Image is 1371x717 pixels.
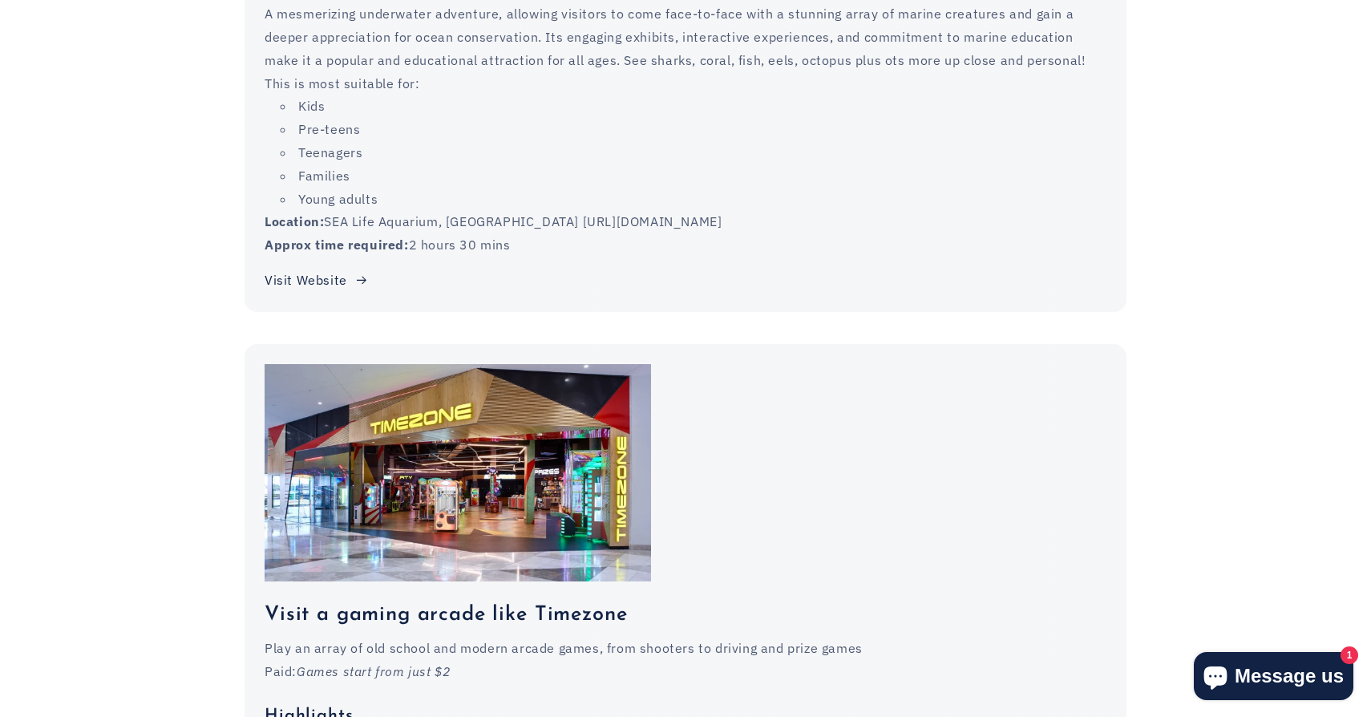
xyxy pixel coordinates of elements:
[265,72,1106,95] p: This is most suitable for:
[265,2,1106,71] p: A mesmerizing underwater adventure, allowing visitors to come face-to-face with a stunning array ...
[265,660,1106,683] p: Paid:
[265,213,324,229] strong: Location:
[265,237,409,253] strong: Approx time required:
[281,188,1106,211] li: Young adults
[265,637,1106,660] p: Play an array of old school and modern arcade games, from shooters to driving and prize games
[281,118,1106,141] li: Pre-teens
[281,164,1106,188] li: Families
[281,95,1106,118] li: Kids
[281,141,1106,164] li: Teenagers
[1189,652,1358,704] inbox-online-store-chat: Shopify online store chat
[297,663,451,679] em: Games start from just $2
[265,210,1106,233] p: SEA Life Aquarium, [GEOGRAPHIC_DATA] [URL][DOMAIN_NAME]
[265,269,369,292] a: Visit Website
[265,233,1106,257] p: 2 hours 30 mins
[265,602,1106,629] h3: Visit a gaming arcade like Timezone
